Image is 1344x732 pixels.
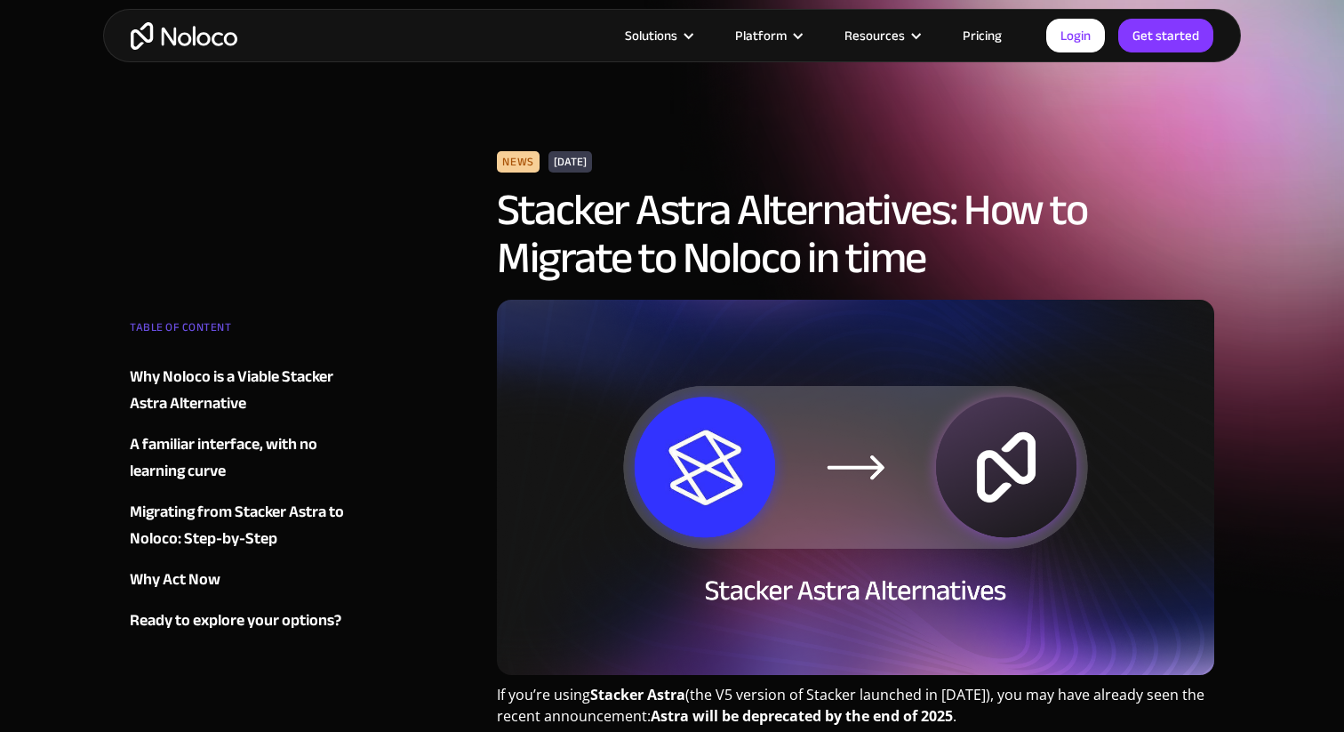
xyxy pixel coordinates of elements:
div: Solutions [625,24,677,47]
div: Resources [844,24,905,47]
a: Login [1046,19,1105,52]
div: Why Act Now [130,567,220,593]
div: Resources [822,24,940,47]
div: TABLE OF CONTENT [130,314,345,350]
a: Migrating from Stacker Astra to Noloco: Step-by-Step [130,499,345,552]
div: [DATE] [548,151,592,173]
a: Pricing [940,24,1024,47]
a: Why Act Now [130,567,345,593]
a: Ready to explore your options? [130,607,345,634]
a: Get started [1118,19,1213,52]
strong: Astra will be deprecated by the end of 2025 [651,706,953,726]
a: home [131,22,237,50]
strong: Stacker Astra [590,685,685,704]
a: A familiar interface, with no learning curve [130,431,345,485]
div: Ready to explore your options? [130,607,341,634]
div: News [497,151,540,173]
div: Solutions [603,24,713,47]
div: Platform [735,24,787,47]
h1: Stacker Astra Alternatives: How to Migrate to Noloco in time [497,186,1214,282]
div: Platform [713,24,822,47]
a: Why Noloco is a Viable Stacker Astra Alternative [130,364,345,417]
